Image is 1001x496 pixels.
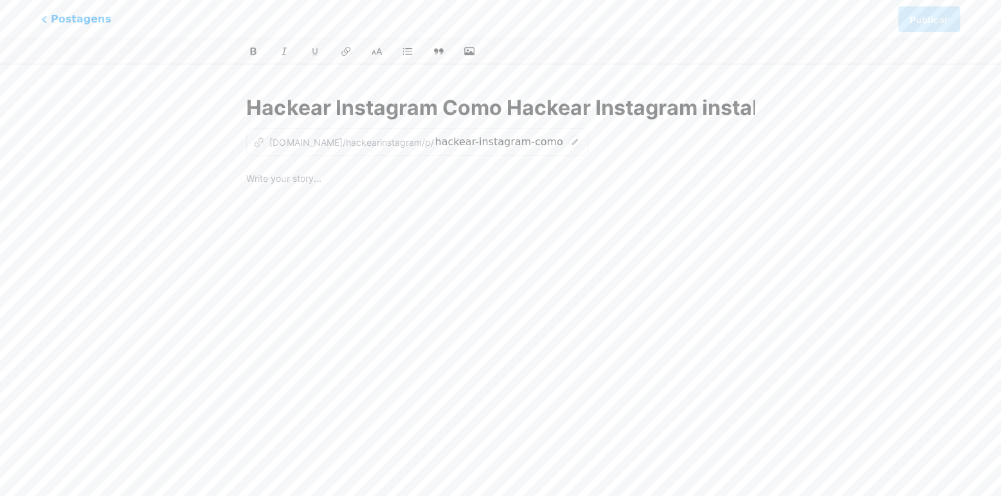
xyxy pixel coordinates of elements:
[898,6,960,32] button: Publicar
[41,12,111,27] span: Postagens
[246,93,754,123] input: Título
[269,137,433,148] font: [DOMAIN_NAME]/hackearinstagram/p/
[910,14,948,25] font: Publicar
[51,13,111,25] font: Postagens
